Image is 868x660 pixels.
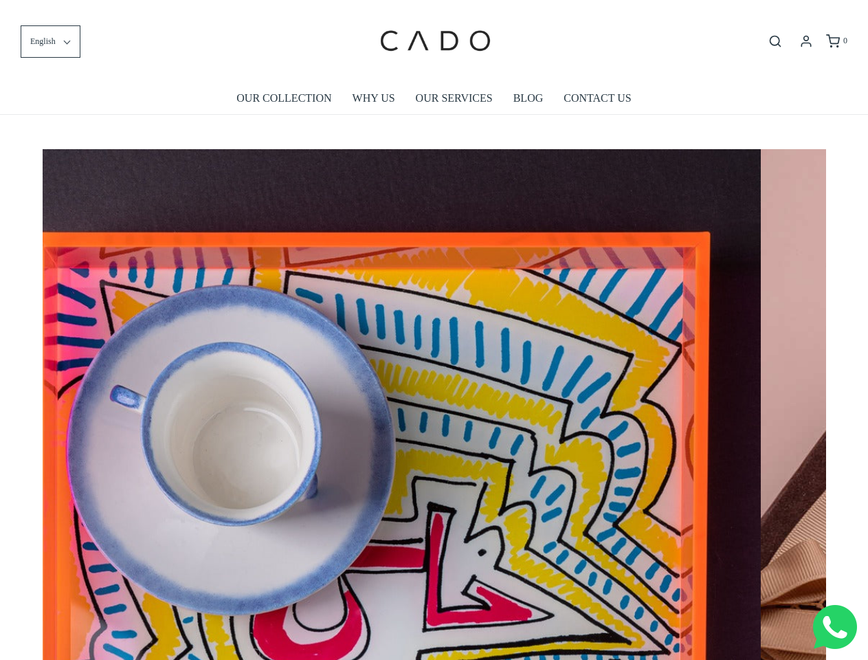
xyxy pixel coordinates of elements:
[843,36,847,45] span: 0
[376,10,493,72] img: cadogifting
[813,605,857,649] img: Whatsapp
[564,82,631,114] a: CONTACT US
[236,82,331,114] a: OUR COLLECTION
[513,82,544,114] a: BLOG
[353,82,395,114] a: WHY US
[21,25,80,58] button: English
[763,34,788,49] button: Open search bar
[392,114,457,125] span: Number of gifts
[392,1,436,12] span: Last name
[392,58,460,69] span: Company name
[825,34,847,48] a: 0
[416,82,493,114] a: OUR SERVICES
[30,35,56,48] span: English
